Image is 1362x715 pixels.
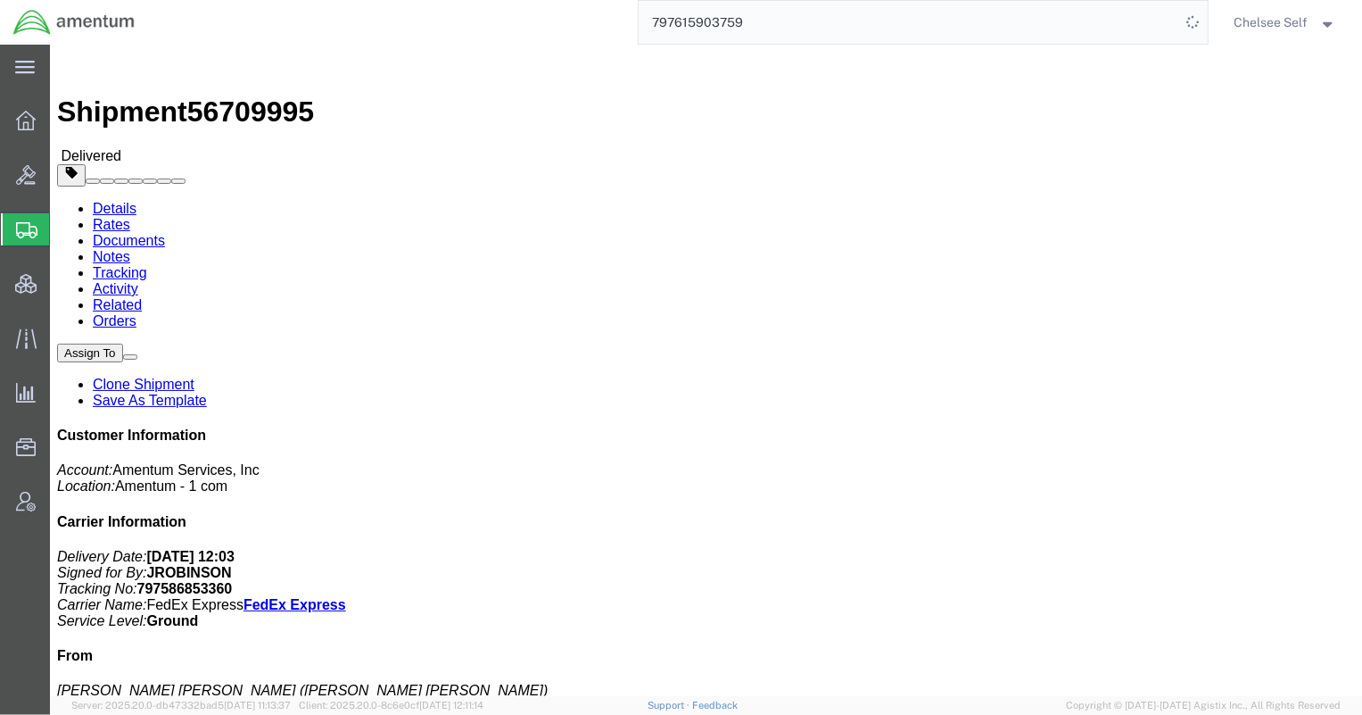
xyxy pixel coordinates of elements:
input: Search for shipment number, reference number [639,1,1181,44]
span: [DATE] 12:11:14 [419,700,483,711]
span: Server: 2025.20.0-db47332bad5 [71,700,291,711]
span: Client: 2025.20.0-8c6e0cf [299,700,483,711]
a: Support [648,700,692,711]
span: Copyright © [DATE]-[DATE] Agistix Inc., All Rights Reserved [1066,698,1341,713]
img: logo [12,9,136,36]
span: Chelsee Self [1234,12,1308,32]
button: Chelsee Self [1234,12,1338,33]
span: [DATE] 11:13:37 [224,700,291,711]
a: Feedback [692,700,738,711]
iframe: FS Legacy Container [50,45,1362,696]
